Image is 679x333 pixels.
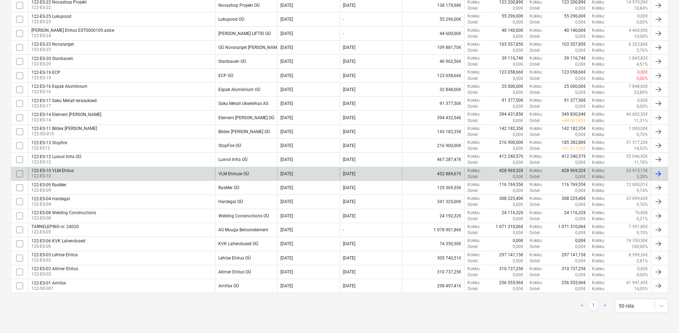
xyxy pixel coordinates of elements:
p: 428 969,52€ [562,168,586,174]
p: Kokku : [529,84,543,90]
p: Ootel : [467,118,478,124]
p: Kokku : [592,132,605,138]
div: OÜ Novatarget Grupp [218,45,280,50]
p: 0,00€ [575,19,586,25]
p: Ootel : [467,34,478,40]
p: Ootel : [467,19,478,25]
p: Kokku : [467,168,481,174]
div: [DATE] [280,115,293,120]
p: Kokku : [467,111,481,117]
p: 122-ES-09 [31,187,66,193]
p: Kokku : [529,69,543,75]
div: 143 182,35€ [402,126,464,138]
p: 0,00€ [513,132,523,138]
p: 122-ES-19 [31,75,60,81]
div: [DATE] [343,213,355,218]
p: 39 116,74€ [502,55,523,61]
div: Luxvol Infra OÜ [218,157,248,162]
div: Bildex Grupp OÜ [218,129,270,134]
p: Kokku : [592,182,605,188]
div: 122-ES-12 Luxvol Infra OÜ [31,154,81,159]
p: 0,00€ [575,76,586,82]
p: Ootel : [529,90,541,96]
p: 0,00€ [637,69,648,75]
p: Ootel : [467,47,478,54]
p: Kokku : [592,5,605,11]
p: Kokku : [467,182,481,188]
p: Ootel : [529,47,541,54]
p: Ootel : [467,174,478,180]
p: Kokku : [467,69,481,75]
p: 122-ES13 [31,145,67,151]
p: 91 377,50€ [564,97,586,104]
p: 0,31% [637,216,648,222]
p: 122-ES-23 [31,47,74,53]
p: 11,31% [634,118,648,124]
p: Kokku : [592,69,605,75]
div: [DATE] [343,59,355,64]
p: Ootel : [467,90,478,96]
p: 0,00€ [513,5,523,11]
div: Hardegal OÜ [218,199,243,204]
div: 298 497,41€ [402,280,464,292]
p: 0,00€ [575,5,586,11]
div: 122-ES-19 ECP [31,70,60,75]
p: 14,53% [634,146,648,152]
p: 40 140,00€ [502,27,523,34]
p: 25 000,00€ [502,84,523,90]
p: 0,00% [637,19,648,25]
a: Page 1 is your current page [589,302,598,310]
div: Lukupood OÜ [218,17,244,22]
div: Novashop Projekt OÜ [218,3,260,8]
p: + 31 517,20€ [562,146,586,152]
p: 122-ES-10 [31,173,74,179]
p: 0,00€ [637,13,648,19]
p: Ootel : [529,104,541,110]
p: 412 240,57€ [499,153,523,160]
p: 9,74% [637,188,648,194]
div: 341 325,00€ [402,196,464,208]
p: 0,00€ [575,61,586,67]
p: 428 969,52€ [499,168,523,174]
div: 122-ES-20 Stanbauen [31,56,73,61]
p: Ootel : [467,160,478,166]
p: 7 848,00€ [629,84,648,90]
div: [DATE] [280,213,293,218]
div: Saku Metall Uksetehas AS [218,101,268,106]
div: 40 962,56€ [402,55,464,67]
p: Kokku : [467,27,481,34]
div: [DATE] [343,171,355,176]
p: 91 377,50€ [502,97,523,104]
div: [DATE] [343,87,355,92]
p: Kokku : [529,153,543,160]
p: Kokku : [592,196,605,202]
p: 0,00€ [513,34,523,40]
p: Kokku : [592,13,605,19]
div: - [343,31,344,36]
p: Ootel : [529,118,541,124]
p: Ootel : [467,202,478,208]
p: Kokku : [529,41,543,47]
p: Kokku : [592,202,605,208]
p: 0,00€ [513,146,523,152]
p: 123 058,66€ [499,69,523,75]
p: Kokku : [592,55,605,61]
div: 310 737,25€ [402,266,464,278]
p: 142 182,35€ [499,126,523,132]
div: 122-ES-09 RasMer [31,182,66,187]
div: 122-ES-16 Espak Alumiinium [31,84,87,89]
p: 122-ES-16 [31,89,87,95]
p: 1 071 310,06€ [558,224,586,230]
p: 0,00€ [513,61,523,67]
div: 122-ES-13 Stopfire [31,140,67,145]
p: 0,00€ [637,97,648,104]
div: VLM Ehituse OÜ [218,171,249,176]
p: Kokku : [592,160,605,166]
p: Ootel : [467,188,478,194]
div: [DATE] [343,115,355,120]
p: 1 845,82€ [629,55,648,61]
div: [DATE] [343,157,355,162]
p: Ootel : [529,202,541,208]
p: Ootel : [529,19,541,25]
p: Kokku : [529,140,543,146]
